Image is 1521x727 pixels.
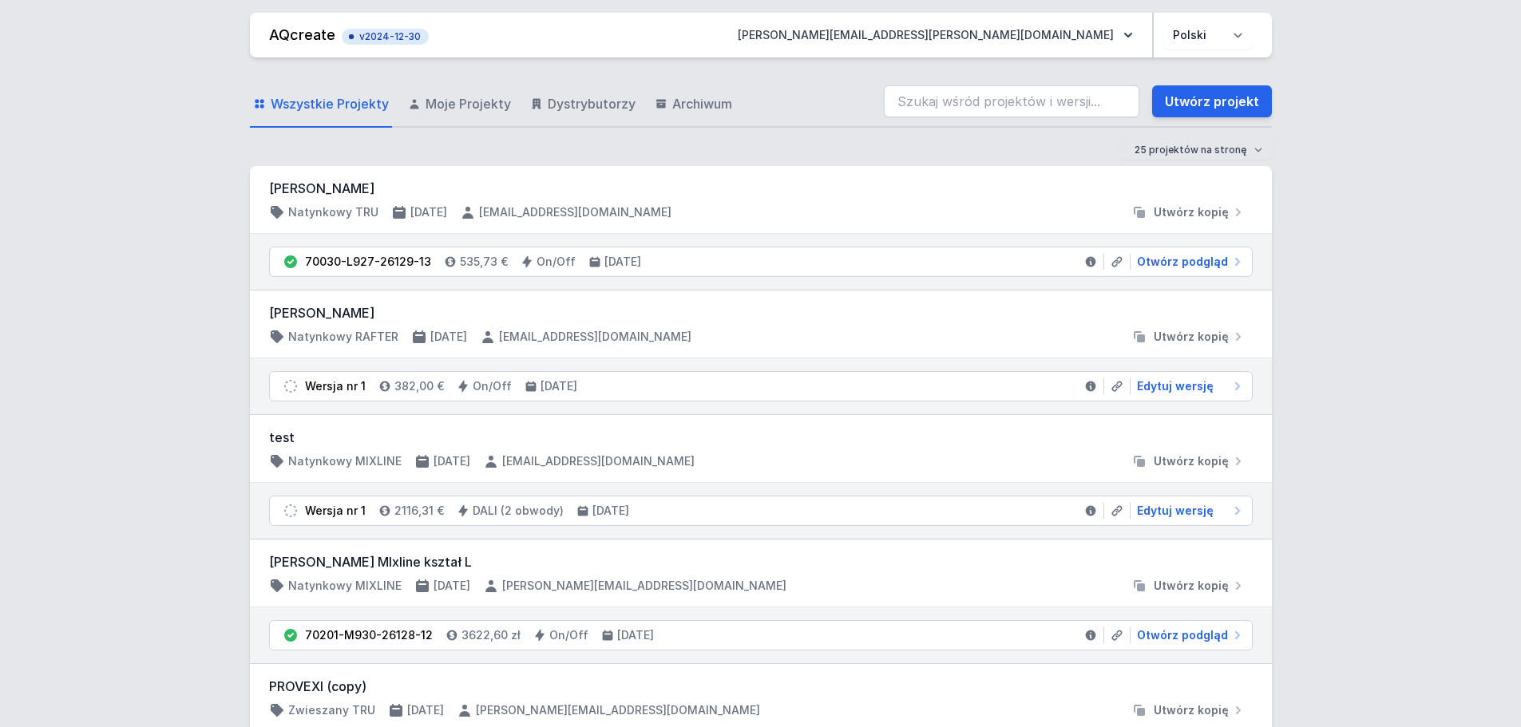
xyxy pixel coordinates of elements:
h4: [EMAIL_ADDRESS][DOMAIN_NAME] [479,204,671,220]
span: Utwórz kopię [1154,578,1229,594]
h4: [DATE] [592,503,629,519]
span: Utwórz kopię [1154,453,1229,469]
h4: Natynkowy RAFTER [288,329,398,345]
span: v2024-12-30 [350,30,421,43]
span: Archiwum [672,94,732,113]
input: Szukaj wśród projektów i wersji... [884,85,1139,117]
a: Otwórz podgląd [1131,627,1246,643]
h4: DALI (2 obwody) [473,503,564,519]
span: Utwórz kopię [1154,329,1229,345]
div: Wersja nr 1 [305,378,366,394]
h4: [DATE] [604,254,641,270]
h4: 2116,31 € [394,503,444,519]
h4: Natynkowy MIXLINE [288,578,402,594]
h4: [EMAIL_ADDRESS][DOMAIN_NAME] [499,329,691,345]
a: Dystrybutorzy [527,81,639,128]
a: Archiwum [652,81,735,128]
span: Moje Projekty [426,94,511,113]
h4: On/Off [473,378,512,394]
a: Utwórz projekt [1152,85,1272,117]
select: Wybierz język [1163,21,1253,49]
h4: [DATE] [434,578,470,594]
button: Utwórz kopię [1125,578,1253,594]
div: 70030-L927-26129-13 [305,254,431,270]
span: Edytuj wersję [1137,378,1214,394]
h3: [PERSON_NAME] [269,179,1253,198]
a: Otwórz podgląd [1131,254,1246,270]
h4: [DATE] [430,329,467,345]
a: Wszystkie Projekty [250,81,392,128]
h3: test [269,428,1253,447]
h4: On/Off [549,627,588,643]
button: [PERSON_NAME][EMAIL_ADDRESS][PERSON_NAME][DOMAIN_NAME] [725,21,1146,49]
h4: 382,00 € [394,378,444,394]
span: Edytuj wersję [1137,503,1214,519]
h4: Natynkowy MIXLINE [288,453,402,469]
h4: [PERSON_NAME][EMAIL_ADDRESS][DOMAIN_NAME] [502,578,786,594]
button: v2024-12-30 [342,26,429,45]
a: Edytuj wersję [1131,378,1246,394]
h4: 535,73 € [460,254,508,270]
h4: [DATE] [541,378,577,394]
h4: [DATE] [407,702,444,718]
span: Wszystkie Projekty [271,94,389,113]
span: Utwórz kopię [1154,702,1229,718]
span: Otwórz podgląd [1137,627,1228,643]
a: Moje Projekty [405,81,514,128]
button: Utwórz kopię [1125,702,1253,718]
div: 70201-M930-26128-12 [305,627,433,643]
h4: On/Off [537,254,576,270]
div: Wersja nr 1 [305,503,366,519]
h4: [DATE] [617,627,654,643]
h4: 3622,60 zł [461,627,521,643]
h4: Zwieszany TRU [288,702,375,718]
button: Utwórz kopię [1125,329,1253,345]
h3: [PERSON_NAME] MIxline kształ L [269,552,1253,571]
h4: Natynkowy TRU [288,204,378,220]
a: AQcreate [269,26,335,43]
img: draft.svg [283,378,299,394]
h3: [PERSON_NAME] [269,303,1253,322]
a: Edytuj wersję [1131,503,1246,519]
h3: PROVEXI (copy) [269,677,1253,696]
span: Dystrybutorzy [548,94,636,113]
h4: [EMAIL_ADDRESS][DOMAIN_NAME] [502,453,695,469]
button: Utwórz kopię [1125,204,1253,220]
span: Otwórz podgląd [1137,254,1228,270]
span: Utwórz kopię [1154,204,1229,220]
h4: [DATE] [434,453,470,469]
button: Utwórz kopię [1125,453,1253,469]
img: draft.svg [283,503,299,519]
h4: [DATE] [410,204,447,220]
h4: [PERSON_NAME][EMAIL_ADDRESS][DOMAIN_NAME] [476,702,760,718]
